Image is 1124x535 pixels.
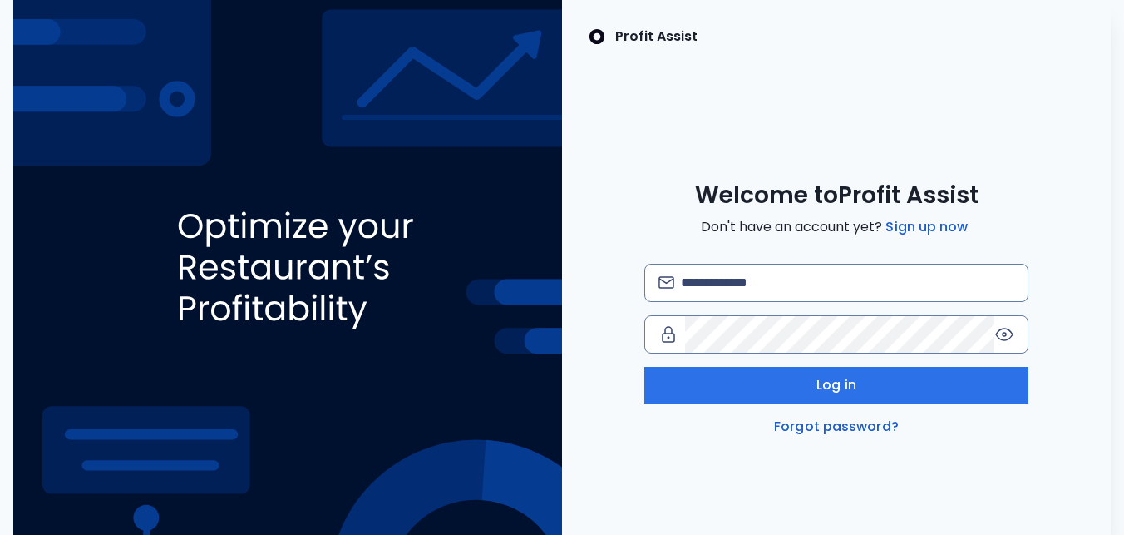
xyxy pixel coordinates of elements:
[771,417,902,437] a: Forgot password?
[701,217,971,237] span: Don't have an account yet?
[615,27,698,47] p: Profit Assist
[882,217,971,237] a: Sign up now
[658,276,674,289] img: email
[816,375,856,395] span: Log in
[695,181,979,211] span: Welcome to Profit Assist
[644,367,1028,404] button: Log in
[589,27,605,47] img: SpotOn Logo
